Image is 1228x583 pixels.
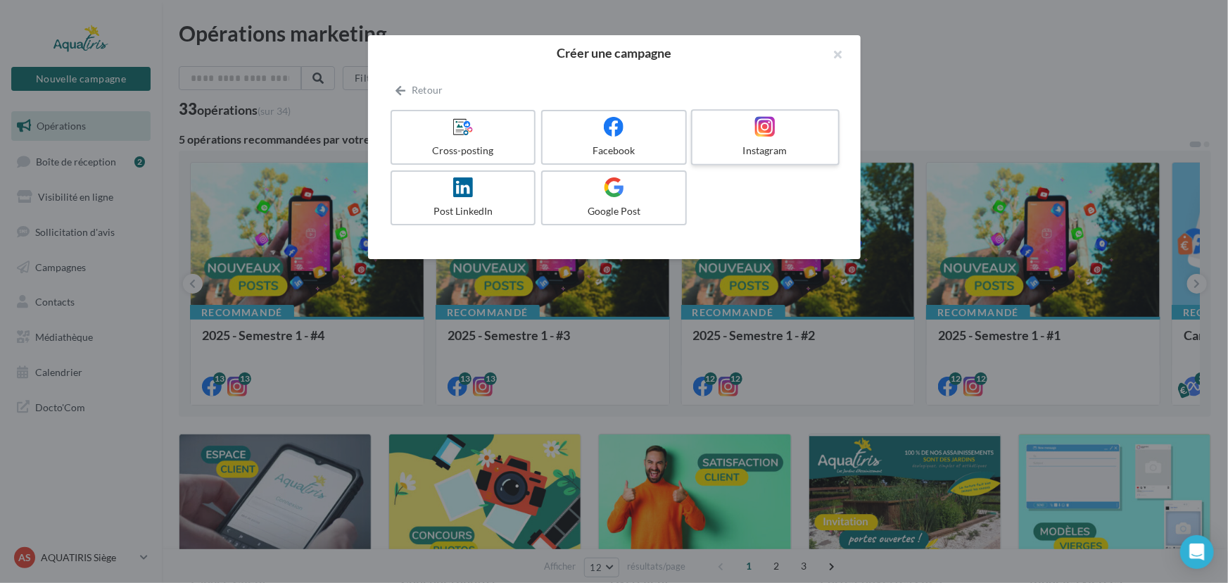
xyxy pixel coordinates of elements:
div: Open Intercom Messenger [1180,535,1214,569]
div: Post LinkedIn [398,204,529,218]
div: Instagram [698,144,832,158]
div: Cross-posting [398,144,529,158]
div: Facebook [548,144,680,158]
button: Retour [391,82,449,99]
div: Google Post [548,204,680,218]
h2: Créer une campagne [391,46,838,59]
